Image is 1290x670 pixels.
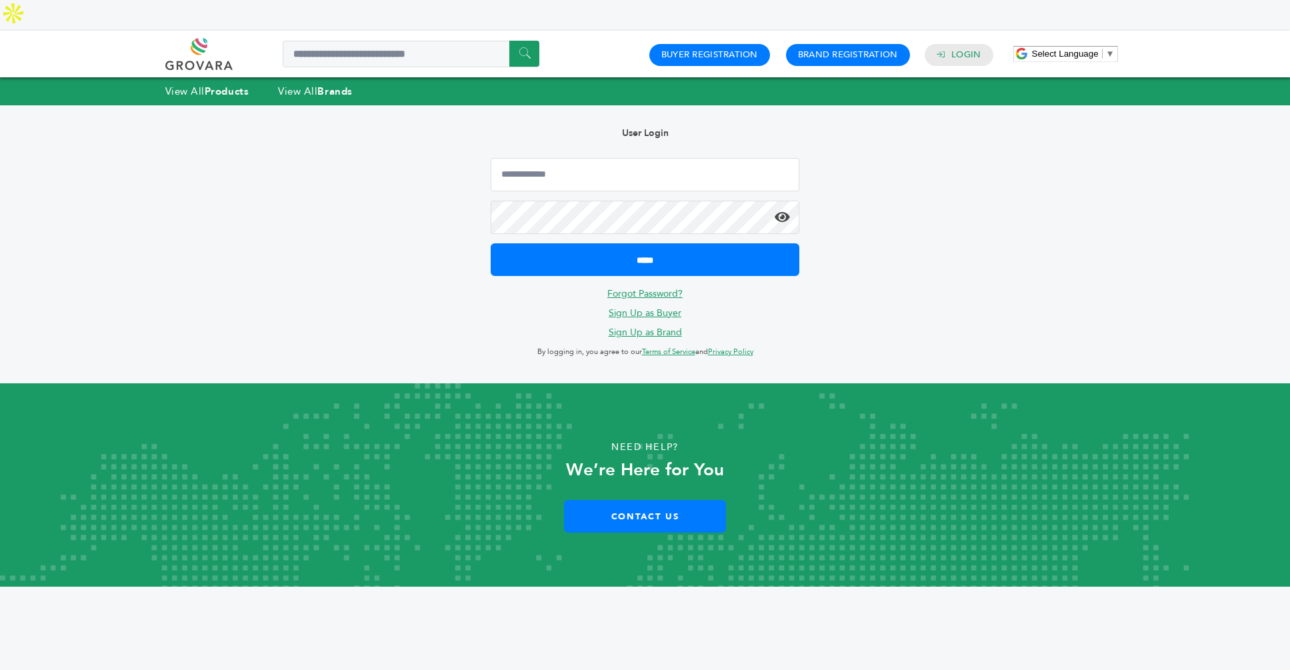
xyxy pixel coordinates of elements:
[491,201,800,234] input: Password
[951,49,981,61] a: Login
[1106,49,1115,59] span: ▼
[798,49,898,61] a: Brand Registration
[65,437,1226,457] p: Need Help?
[607,287,683,300] a: Forgot Password?
[165,85,249,98] a: View AllProducts
[642,347,695,357] a: Terms of Service
[317,85,352,98] strong: Brands
[566,458,724,482] strong: We’re Here for You
[491,344,800,360] p: By logging in, you agree to our and
[1032,49,1099,59] span: Select Language
[661,49,758,61] a: Buyer Registration
[278,85,353,98] a: View AllBrands
[708,347,753,357] a: Privacy Policy
[609,326,682,339] a: Sign Up as Brand
[491,158,800,191] input: Email Address
[205,85,249,98] strong: Products
[1032,49,1115,59] a: Select Language​
[564,500,726,533] a: Contact Us
[283,41,539,67] input: Search a product or brand...
[609,307,681,319] a: Sign Up as Buyer
[622,127,669,139] b: User Login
